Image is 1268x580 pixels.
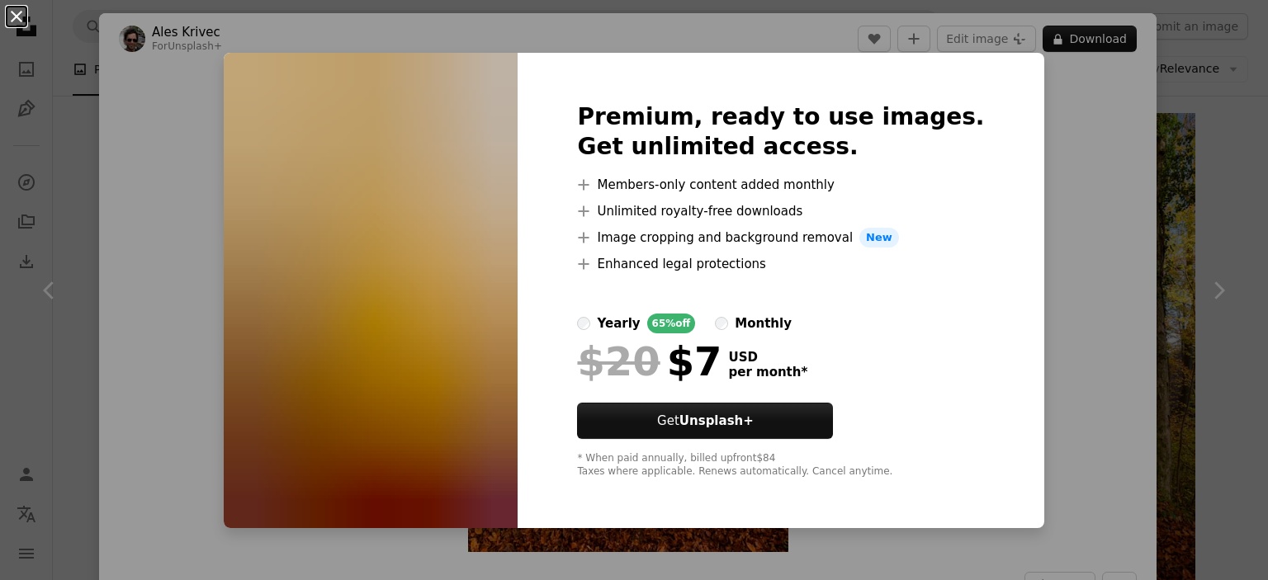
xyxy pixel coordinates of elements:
li: Enhanced legal protections [577,254,984,274]
div: $7 [577,340,722,383]
li: Image cropping and background removal [577,228,984,248]
strong: Unsplash+ [679,413,754,428]
span: USD [728,350,807,365]
img: premium_photo-1667511508039-845de3303536 [224,53,518,528]
div: yearly [597,314,640,333]
h2: Premium, ready to use images. Get unlimited access. [577,102,984,162]
span: New [859,228,899,248]
div: monthly [735,314,792,333]
li: Members-only content added monthly [577,175,984,195]
input: monthly [715,317,728,330]
div: * When paid annually, billed upfront $84 Taxes where applicable. Renews automatically. Cancel any... [577,452,984,479]
li: Unlimited royalty-free downloads [577,201,984,221]
input: yearly65%off [577,317,590,330]
div: 65% off [647,314,696,333]
span: per month * [728,365,807,380]
span: $20 [577,340,660,383]
button: GetUnsplash+ [577,403,833,439]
